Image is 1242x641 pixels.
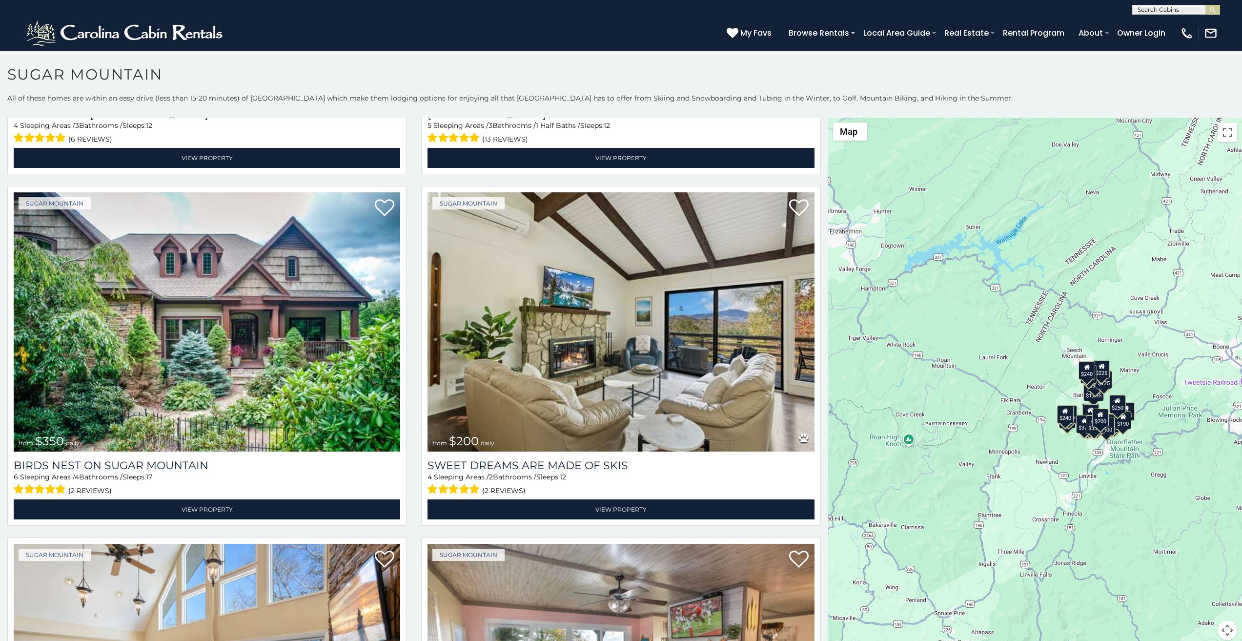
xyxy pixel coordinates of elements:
[1079,361,1095,380] div: $240
[66,439,80,447] span: daily
[1112,24,1170,41] a: Owner Login
[14,499,400,519] a: View Property
[14,121,400,145] div: Sleeping Areas / Bathrooms / Sleeps:
[1218,620,1237,640] button: Map camera controls
[1057,405,1073,424] div: $240
[789,550,809,570] a: Add to favorites
[432,197,505,209] a: Sugar Mountain
[1118,402,1135,421] div: $155
[432,549,505,561] a: Sugar Mountain
[482,484,526,497] span: (2 reviews)
[24,19,227,48] img: White-1-2.png
[833,123,867,141] button: Change map style
[1115,411,1131,430] div: $190
[14,473,18,481] span: 6
[1204,26,1218,40] img: mail-regular-white.png
[428,472,814,497] div: Sleeping Areas / Bathrooms / Sleeps:
[75,121,79,130] span: 3
[1218,123,1237,142] button: Toggle fullscreen view
[14,148,400,168] a: View Property
[19,549,91,561] a: Sugar Mountain
[14,459,400,472] a: Birds Nest On Sugar Mountain
[789,198,809,219] a: Add to favorites
[14,192,400,452] a: Birds Nest On Sugar Mountain from $350 daily
[740,27,772,39] span: My Favs
[428,121,814,145] div: Sleeping Areas / Bathrooms / Sleeps:
[14,472,400,497] div: Sleeping Areas / Bathrooms / Sleeps:
[428,148,814,168] a: View Property
[840,126,857,137] span: Map
[604,121,610,130] span: 12
[1076,415,1093,434] div: $375
[1180,26,1194,40] img: phone-regular-white.png
[428,121,431,130] span: 5
[1080,365,1097,384] div: $170
[560,473,566,481] span: 12
[1109,395,1125,414] div: $250
[481,439,494,447] span: daily
[68,484,112,497] span: (2 reviews)
[489,473,493,481] span: 2
[1074,24,1108,41] a: About
[432,439,447,447] span: from
[1082,403,1099,422] div: $190
[35,434,64,448] span: $350
[19,439,33,447] span: from
[428,473,432,481] span: 4
[375,550,394,570] a: Add to favorites
[536,121,580,130] span: 1 Half Baths /
[727,27,774,40] a: My Favs
[68,133,112,145] span: (6 reviews)
[489,121,492,130] span: 3
[998,24,1069,41] a: Rental Program
[482,133,528,145] span: (13 reviews)
[449,434,479,448] span: $200
[375,198,394,219] a: Add to favorites
[19,197,91,209] a: Sugar Mountain
[428,499,814,519] a: View Property
[75,473,79,481] span: 4
[1096,371,1112,389] div: $125
[146,121,152,130] span: 12
[146,473,152,481] span: 17
[784,24,854,41] a: Browse Rentals
[939,24,994,41] a: Real Estate
[1092,409,1108,427] div: $200
[1083,383,1103,401] div: $1,095
[428,459,814,472] a: Sweet Dreams Are Made Of Skis
[428,192,814,452] img: Sweet Dreams Are Made Of Skis
[14,121,18,130] span: 4
[14,192,400,452] img: Birds Nest On Sugar Mountain
[1103,414,1120,433] div: $195
[1093,360,1110,379] div: $225
[428,192,814,452] a: Sweet Dreams Are Made Of Skis from $200 daily
[858,24,935,41] a: Local Area Guide
[1086,415,1102,434] div: $350
[1082,404,1099,423] div: $300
